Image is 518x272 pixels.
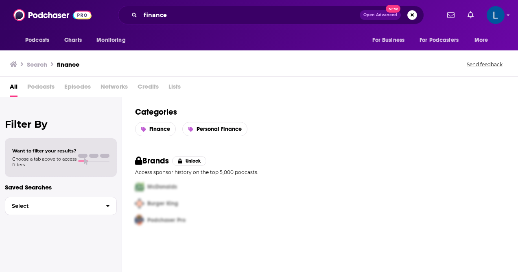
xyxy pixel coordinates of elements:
img: Third Pro Logo [132,212,147,228]
span: Episodes [64,80,91,97]
span: Podchaser Pro [147,217,186,224]
span: Charts [64,35,82,46]
button: Send feedback [464,61,505,68]
button: open menu [20,33,60,48]
button: Unlock [172,156,207,166]
span: Personal Finance [197,126,242,133]
span: Finance [149,126,170,133]
button: open menu [469,33,498,48]
span: Networks [101,80,128,97]
span: McDonalds [147,183,177,190]
span: New [386,5,400,13]
span: Want to filter your results? [12,148,76,154]
img: Podchaser - Follow, Share and Rate Podcasts [13,7,92,23]
a: Personal Finance [182,122,247,136]
h3: finance [57,61,79,68]
button: open menu [91,33,136,48]
a: All [10,80,17,97]
img: First Pro Logo [132,178,147,195]
button: open menu [414,33,470,48]
a: Show notifications dropdown [464,8,477,22]
h2: Filter By [5,118,117,130]
span: Monitoring [96,35,125,46]
div: Search podcasts, credits, & more... [118,6,424,24]
button: Show profile menu [487,6,505,24]
span: For Podcasters [420,35,459,46]
a: Charts [59,33,87,48]
span: Podcasts [27,80,55,97]
img: User Profile [487,6,505,24]
span: Burger King [147,200,178,207]
span: Choose a tab above to access filters. [12,156,76,168]
input: Search podcasts, credits, & more... [140,9,360,22]
span: Podcasts [25,35,49,46]
a: Show notifications dropdown [444,8,458,22]
h3: Search [27,61,47,68]
span: Logged in as lucy.vincent [487,6,505,24]
span: More [474,35,488,46]
p: Access sponsor history on the top 5,000 podcasts. [135,169,505,175]
h2: Brands [135,156,169,166]
button: Select [5,197,117,215]
span: Credits [138,80,159,97]
a: Finance [135,122,176,136]
span: Select [5,203,99,209]
span: Lists [168,80,181,97]
button: open menu [367,33,415,48]
img: Second Pro Logo [132,195,147,212]
span: Open Advanced [363,13,397,17]
span: For Business [372,35,404,46]
p: Saved Searches [5,183,117,191]
h2: Categories [135,107,505,117]
button: Open AdvancedNew [360,10,401,20]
